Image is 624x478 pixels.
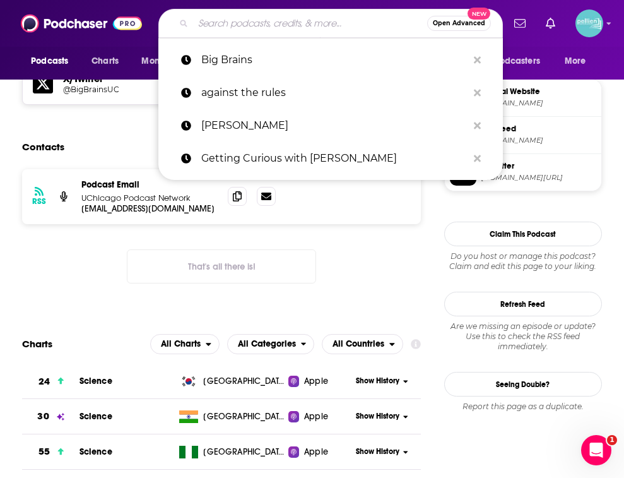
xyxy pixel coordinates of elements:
a: 30 [22,399,79,434]
img: User Profile [575,9,603,37]
a: 24 [22,364,79,399]
h2: Categories [227,334,315,354]
a: @BigBrainsUC [63,85,364,94]
a: Apple [288,375,352,388]
button: open menu [132,49,203,73]
a: Science [79,411,112,422]
iframe: Intercom live chat [581,435,611,465]
span: feeds.simplecast.com [481,136,596,145]
span: RSS Feed [481,123,596,134]
span: twitter.com/BigBrainsUC [481,173,596,182]
a: [GEOGRAPHIC_DATA], Republic of [174,375,288,388]
button: open menu [471,49,558,73]
h2: Charts [22,338,52,350]
span: Nigeria [203,446,285,458]
h3: 55 [38,445,50,459]
button: Show History [352,411,412,422]
p: Podcast Email [81,179,218,190]
a: [PERSON_NAME] [158,109,503,142]
a: [GEOGRAPHIC_DATA] [174,410,288,423]
div: Are we missing an episode or update? Use this to check the RSS feed immediately. [444,321,602,352]
a: [GEOGRAPHIC_DATA] [174,446,288,458]
button: Nothing here. [127,249,316,284]
span: X/Twitter [481,160,596,172]
h2: Countries [322,334,403,354]
span: New [468,8,490,20]
span: All Countries [333,340,384,349]
a: against the rules [158,76,503,109]
a: Big Brains [158,44,503,76]
span: Official Website [481,86,596,97]
button: Refresh Feed [444,292,602,316]
span: Show History [356,446,399,457]
span: Logged in as JessicaPellien [575,9,603,37]
button: open menu [322,334,403,354]
p: Big Brains [201,44,468,76]
button: open menu [556,49,602,73]
span: Do you host or manage this podcast? [444,251,602,261]
a: Getting Curious with [PERSON_NAME] [158,142,503,175]
a: Seeing Double? [444,372,602,397]
p: [EMAIL_ADDRESS][DOMAIN_NAME] [81,203,218,214]
a: Science [79,446,112,457]
span: big-brains.simplecast.com [481,99,596,108]
h5: @BigBrainsUC [63,85,154,94]
p: against the rules [201,76,468,109]
p: michael lewis [201,109,468,142]
button: Show profile menu [575,9,603,37]
a: Apple [288,410,352,423]
a: Official Website[DOMAIN_NAME] [450,85,596,111]
h3: RSS [32,196,46,206]
button: open menu [150,334,220,354]
button: Show History [352,376,412,386]
h3: 30 [37,409,49,424]
div: Report this page as a duplicate. [444,402,602,412]
a: Charts [83,49,126,73]
span: Charts [91,52,119,70]
a: Apple [288,446,352,458]
span: Apple [304,410,328,423]
span: All Categories [238,340,296,349]
span: Korea, Republic of [203,375,285,388]
span: Apple [304,375,328,388]
h3: 24 [38,374,50,389]
span: For Podcasters [480,52,540,70]
img: Podchaser - Follow, Share and Rate Podcasts [21,11,142,35]
div: Search podcasts, credits, & more... [158,9,503,38]
input: Search podcasts, credits, & more... [193,13,427,33]
span: Show History [356,411,399,422]
button: Claim This Podcast [444,222,602,246]
span: Show History [356,376,399,386]
a: X/Twitter[DOMAIN_NAME][URL] [450,159,596,186]
button: Show History [352,446,412,457]
h2: Platforms [150,334,220,354]
span: Podcasts [31,52,68,70]
button: open menu [22,49,85,73]
a: Science [79,376,112,386]
button: Open AdvancedNew [427,16,491,31]
a: RSS Feed[DOMAIN_NAME] [450,122,596,148]
span: Monitoring [141,52,186,70]
a: 55 [22,434,79,469]
p: UChicago Podcast Network [81,193,218,203]
span: All Charts [161,340,201,349]
span: Apple [304,446,328,458]
span: India [203,410,285,423]
h2: Contacts [22,135,64,159]
button: open menu [227,334,315,354]
span: 1 [607,435,617,445]
span: Open Advanced [433,20,485,27]
span: More [565,52,586,70]
a: Show notifications dropdown [541,13,560,34]
p: Getting Curious with Jonathan Van Ness [201,142,468,175]
a: Show notifications dropdown [509,13,531,34]
div: Claim and edit this page to your liking. [444,251,602,272]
